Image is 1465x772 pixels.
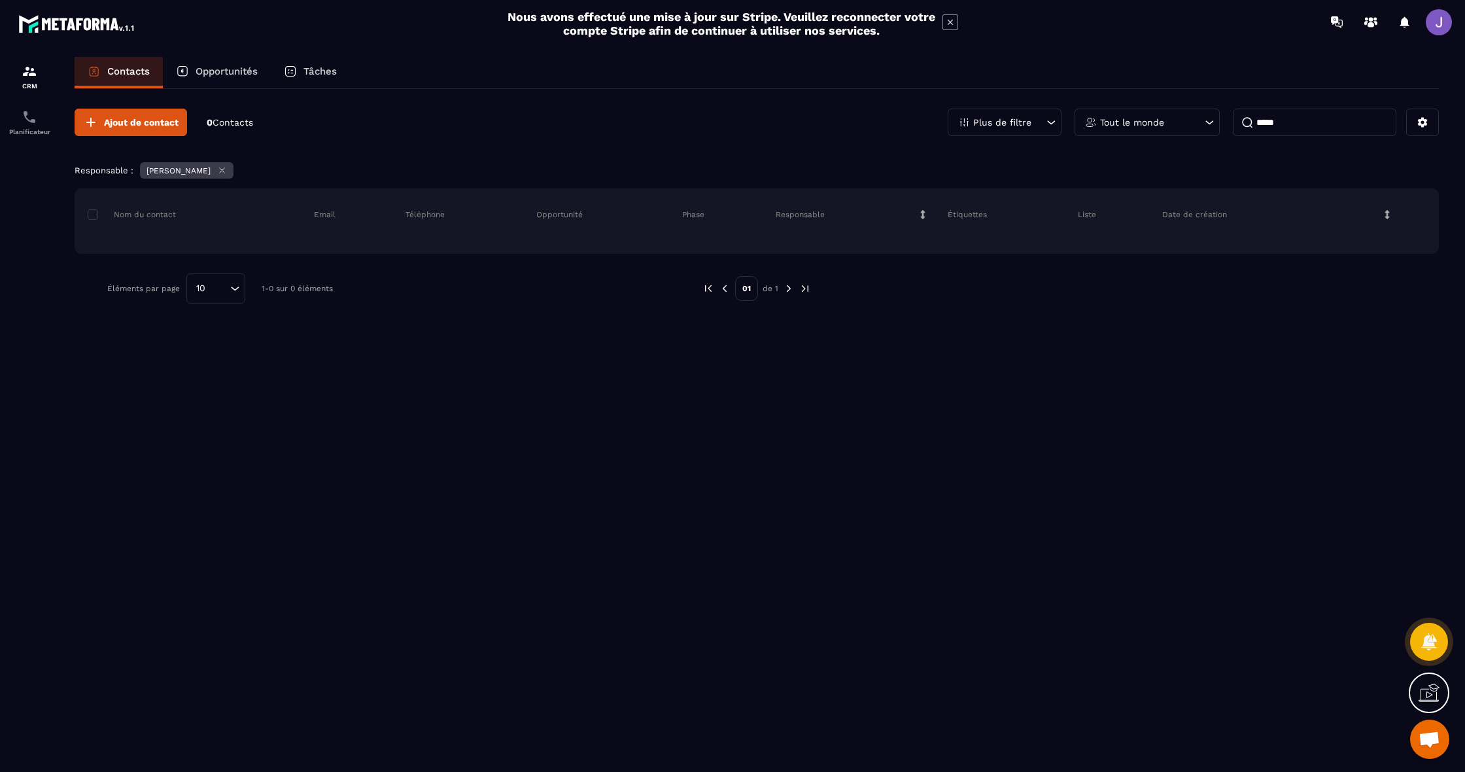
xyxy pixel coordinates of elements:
p: de 1 [763,283,778,294]
p: 1-0 sur 0 éléments [262,284,333,293]
p: CRM [3,82,56,90]
p: Étiquettes [948,209,987,220]
p: 0 [207,116,253,129]
p: 01 [735,276,758,301]
input: Search for option [210,281,227,296]
p: Phase [682,209,704,220]
p: [PERSON_NAME] [146,166,211,175]
p: Tout le monde [1100,118,1164,127]
a: Ouvrir le chat [1410,720,1449,759]
p: Tâches [303,65,337,77]
span: Contacts [213,117,253,128]
p: Téléphone [405,209,445,220]
span: Ajout de contact [104,116,179,129]
a: Tâches [271,57,350,88]
img: next [799,283,811,294]
p: Responsable [776,209,825,220]
a: Contacts [75,57,163,88]
img: next [783,283,795,294]
p: Email [314,209,336,220]
a: schedulerschedulerPlanificateur [3,99,56,145]
p: Liste [1078,209,1096,220]
h2: Nous avons effectué une mise à jour sur Stripe. Veuillez reconnecter votre compte Stripe afin de ... [507,10,936,37]
p: Contacts [107,65,150,77]
a: Opportunités [163,57,271,88]
p: Planificateur [3,128,56,135]
span: 10 [192,281,210,296]
p: Nom du contact [88,209,176,220]
p: Opportunités [196,65,258,77]
p: Date de création [1162,209,1227,220]
img: formation [22,63,37,79]
img: logo [18,12,136,35]
img: prev [702,283,714,294]
p: Opportunité [536,209,583,220]
img: scheduler [22,109,37,125]
img: prev [719,283,731,294]
div: Search for option [186,273,245,304]
p: Plus de filtre [973,118,1031,127]
p: Éléments par page [107,284,180,293]
a: formationformationCRM [3,54,56,99]
p: Responsable : [75,166,133,175]
button: Ajout de contact [75,109,187,136]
